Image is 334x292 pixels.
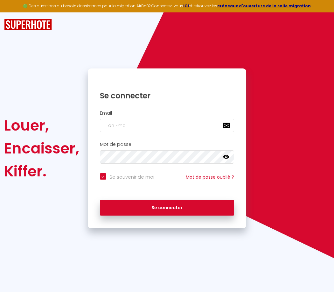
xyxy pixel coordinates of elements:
h2: Mot de passe [100,142,234,147]
h2: Email [100,110,234,116]
input: Ton Email [100,119,234,132]
h1: Se connecter [100,91,234,101]
button: Se connecter [100,200,234,216]
div: Kiffer. [4,160,79,183]
a: ICI [183,3,189,9]
img: SuperHote logo [4,19,52,31]
div: Encaisser, [4,137,79,160]
a: créneaux d'ouverture de la salle migration [217,3,311,9]
a: Mot de passe oublié ? [186,174,234,180]
div: Louer, [4,114,79,137]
